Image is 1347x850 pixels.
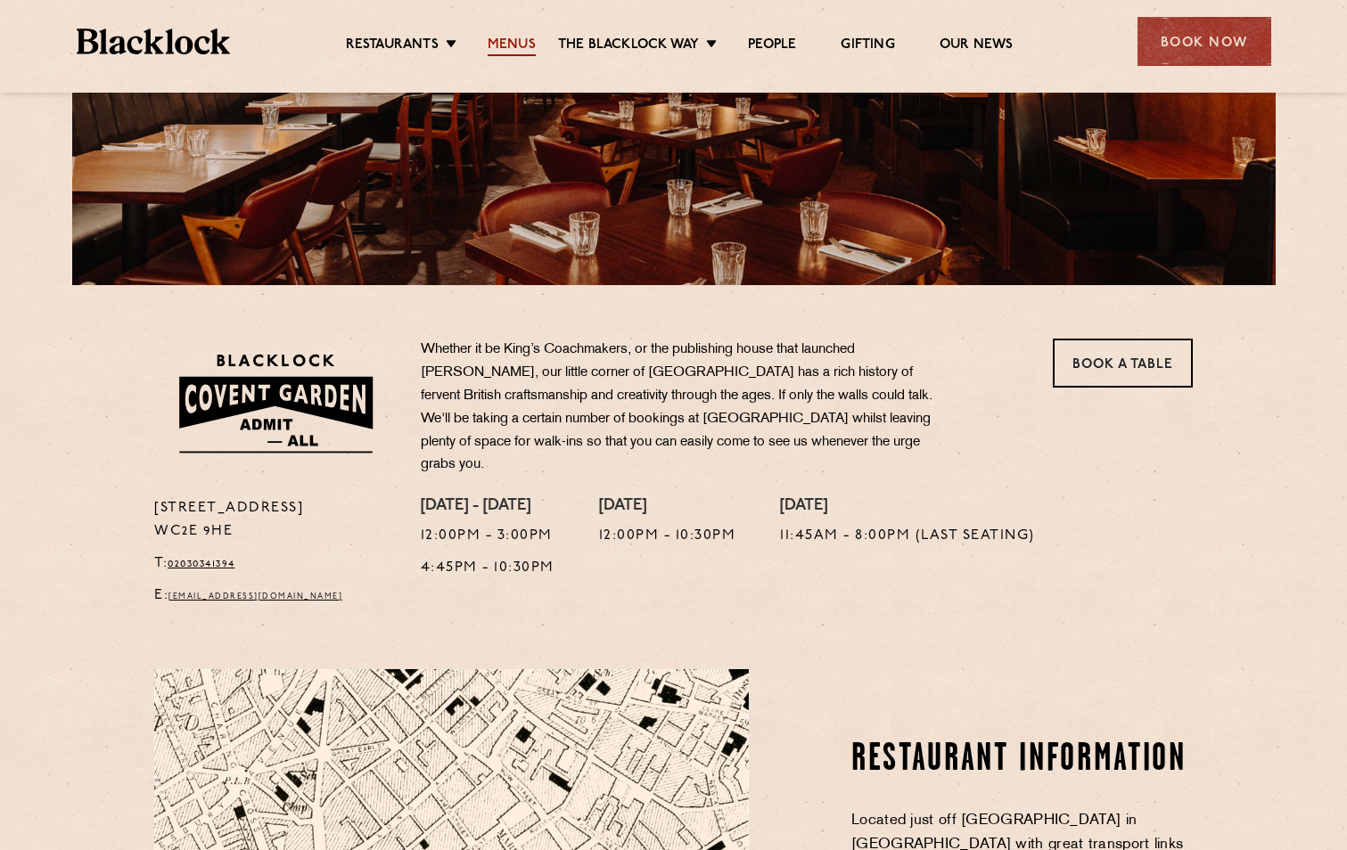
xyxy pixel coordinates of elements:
[154,552,394,576] p: T:
[154,339,394,468] img: BLA_1470_CoventGarden_Website_Solid.svg
[780,525,1035,548] p: 11:45am - 8:00pm (Last Seating)
[558,37,699,56] a: The Blacklock Way
[421,339,947,477] p: Whether it be King’s Coachmakers, or the publishing house that launched [PERSON_NAME], our little...
[154,497,394,544] p: [STREET_ADDRESS] WC2E 9HE
[168,559,235,569] a: 02030341394
[748,37,796,56] a: People
[488,37,536,56] a: Menus
[168,593,342,601] a: [EMAIL_ADDRESS][DOMAIN_NAME]
[1053,339,1193,388] a: Book a Table
[421,497,554,517] h4: [DATE] - [DATE]
[780,497,1035,517] h4: [DATE]
[940,37,1014,56] a: Our News
[421,557,554,580] p: 4:45pm - 10:30pm
[1138,17,1271,66] div: Book Now
[599,497,736,517] h4: [DATE]
[346,37,439,56] a: Restaurants
[421,525,554,548] p: 12:00pm - 3:00pm
[77,29,231,54] img: BL_Textured_Logo-footer-cropped.svg
[851,738,1193,782] h2: Restaurant information
[841,37,894,56] a: Gifting
[599,525,736,548] p: 12:00pm - 10:30pm
[154,584,394,608] p: E:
